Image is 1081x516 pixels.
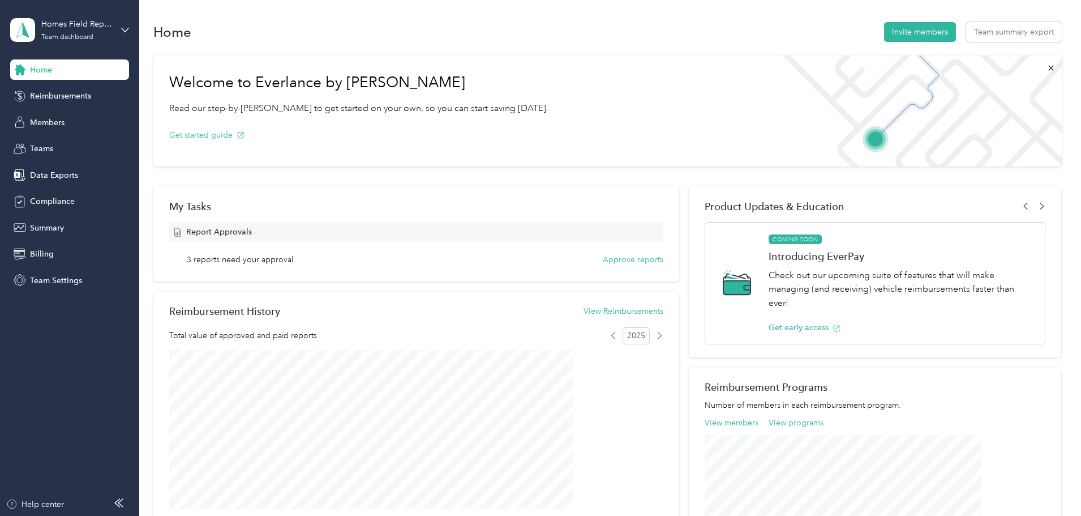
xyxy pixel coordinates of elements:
[705,201,844,212] span: Product Updates & Education
[769,322,840,334] button: Get early access
[187,254,293,266] span: 3 reports need your approval
[41,34,93,41] div: Team dashboard
[966,22,1062,42] button: Team summary export
[705,417,758,429] button: View members
[584,305,663,317] button: View Reimbursements
[30,248,54,260] span: Billing
[169,129,244,141] button: Get started guide
[30,195,75,207] span: Compliance
[30,90,91,102] span: Reimbursements
[186,226,252,238] span: Report Approvals
[30,64,52,76] span: Home
[41,18,112,30] div: Homes Field Representatives
[884,22,956,42] button: Invite members
[30,275,82,287] span: Team Settings
[769,268,1033,310] p: Check out our upcoming suite of features that will make managing (and receiving) vehicle reimburs...
[169,305,280,317] h2: Reimbursement History
[169,101,548,116] p: Read our step-by-[PERSON_NAME] to get started on your own, so you can start saving [DATE].
[153,26,191,38] h1: Home
[169,74,548,92] h1: Welcome to Everlance by [PERSON_NAME]
[769,417,823,429] button: View programs
[6,498,64,510] button: Help center
[623,327,650,344] span: 2025
[769,234,822,245] span: COMING SOON
[30,117,65,129] span: Members
[30,222,64,234] span: Summary
[705,381,1045,393] h2: Reimbursement Programs
[30,143,53,155] span: Teams
[771,56,1061,167] img: Welcome to everlance
[1018,453,1081,516] iframe: Everlance-gr Chat Button Frame
[769,250,1033,262] h1: Introducing EverPay
[169,201,663,212] div: My Tasks
[169,330,317,342] span: Total value of approved and paid reports
[705,399,1045,411] p: Number of members in each reimbursement program.
[30,169,78,181] span: Data Exports
[603,254,663,266] button: Approve reports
